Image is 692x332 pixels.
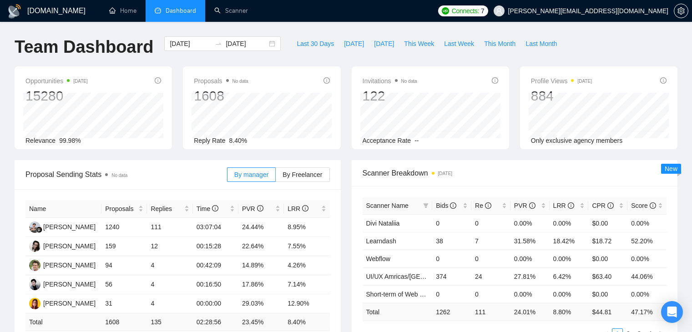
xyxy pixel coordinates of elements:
[592,202,613,209] span: CPR
[238,218,284,237] td: 24.44%
[155,7,161,14] span: dashboard
[369,36,399,51] button: [DATE]
[193,218,238,237] td: 03:07:04
[607,202,614,209] span: info-circle
[43,222,96,232] div: [PERSON_NAME]
[193,256,238,275] td: 00:42:09
[432,267,471,285] td: 374
[444,39,474,49] span: Last Week
[471,232,510,250] td: 7
[43,241,96,251] div: [PERSON_NAME]
[550,232,589,250] td: 18.42%
[450,202,456,209] span: info-circle
[284,275,329,294] td: 7.14%
[288,205,308,212] span: LRR
[674,4,688,18] button: setting
[577,79,591,84] time: [DATE]
[147,200,192,218] th: Replies
[101,275,147,294] td: 56
[421,199,430,212] span: filter
[214,7,248,15] a: searchScanner
[650,202,656,209] span: info-circle
[438,171,452,176] time: [DATE]
[484,39,515,49] span: This Month
[363,303,433,321] td: Total
[147,218,192,237] td: 111
[588,303,627,321] td: $ 44.81
[29,280,96,287] a: OK[PERSON_NAME]
[101,313,147,331] td: 1608
[29,279,40,290] img: OK
[366,202,409,209] span: Scanner Name
[242,205,263,212] span: PVR
[510,214,550,232] td: 0.00%
[284,294,329,313] td: 12.90%
[111,173,127,178] span: No data
[197,205,218,212] span: Time
[194,87,248,105] div: 1608
[432,285,471,303] td: 0
[257,205,263,211] span: info-circle
[471,285,510,303] td: 0
[229,137,248,144] span: 8.40%
[147,237,192,256] td: 12
[284,313,329,331] td: 8.40 %
[588,267,627,285] td: $63.40
[212,205,218,211] span: info-circle
[432,214,471,232] td: 0
[25,75,88,86] span: Opportunities
[232,79,248,84] span: No data
[627,250,667,267] td: 0.00%
[366,220,400,227] a: Divi Nataliia
[29,260,40,271] img: MF
[147,313,192,331] td: 135
[344,39,364,49] span: [DATE]
[101,200,147,218] th: Proposals
[25,137,56,144] span: Relevance
[399,36,439,51] button: This Week
[568,202,574,209] span: info-circle
[471,214,510,232] td: 0
[550,267,589,285] td: 6.42%
[510,285,550,303] td: 0.00%
[471,303,510,321] td: 111
[363,167,667,179] span: Scanner Breakdown
[452,6,479,16] span: Connects:
[151,204,182,214] span: Replies
[627,267,667,285] td: 44.06%
[366,291,532,298] a: Short-term of Web Design Amricas/[GEOGRAPHIC_DATA]
[147,256,192,275] td: 4
[101,256,147,275] td: 94
[25,200,101,218] th: Name
[414,137,419,144] span: --
[627,285,667,303] td: 0.00%
[226,39,267,49] input: End date
[193,313,238,331] td: 02:28:56
[284,218,329,237] td: 8.95%
[674,7,688,15] a: setting
[510,250,550,267] td: 0.00%
[550,214,589,232] td: 0.00%
[29,242,96,249] a: PK[PERSON_NAME]
[514,202,535,209] span: PVR
[166,7,196,15] span: Dashboard
[284,237,329,256] td: 7.55%
[531,75,592,86] span: Profile Views
[147,275,192,294] td: 4
[297,39,334,49] span: Last 30 Days
[442,7,449,15] img: upwork-logo.png
[553,202,574,209] span: LRR
[29,241,40,252] img: PK
[292,36,339,51] button: Last 30 Days
[627,303,667,321] td: 47.17 %
[479,36,520,51] button: This Month
[101,237,147,256] td: 159
[627,232,667,250] td: 52.20%
[588,232,627,250] td: $18.72
[36,226,42,233] img: gigradar-bm.png
[588,214,627,232] td: $0.00
[193,275,238,294] td: 00:16:50
[29,298,40,309] img: AK
[423,203,429,208] span: filter
[25,313,101,331] td: Total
